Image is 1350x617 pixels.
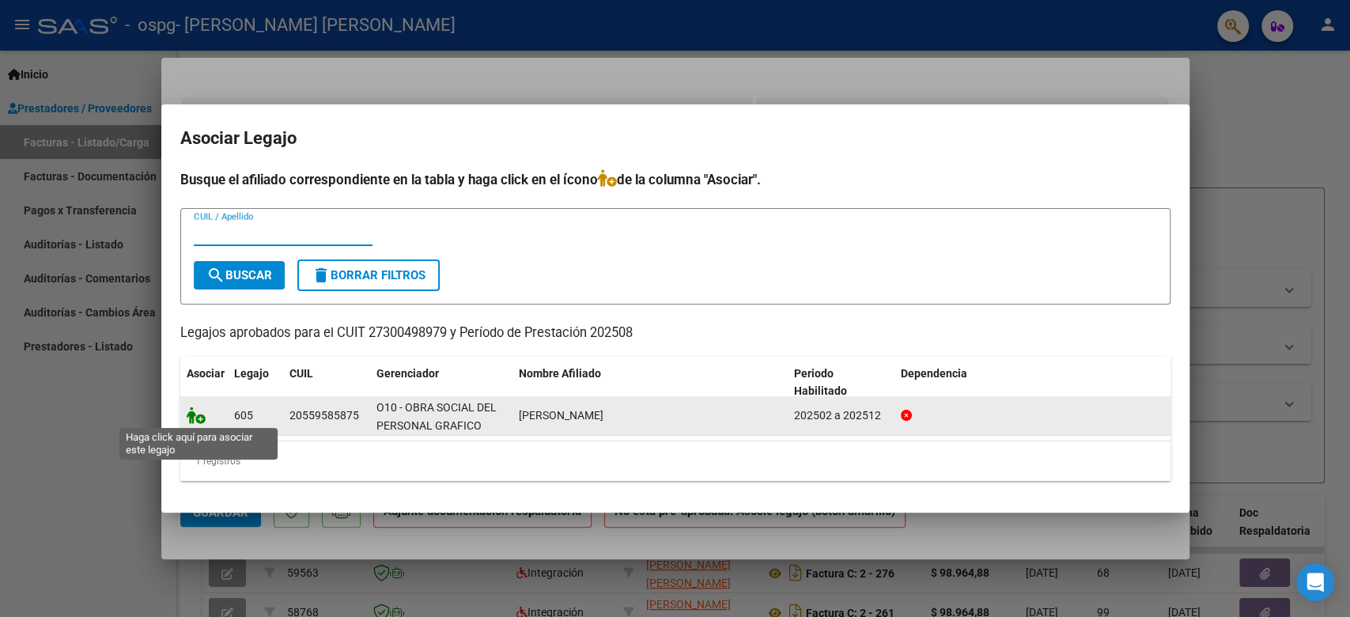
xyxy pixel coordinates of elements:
[1296,563,1334,601] div: Open Intercom Messenger
[376,401,497,432] span: O10 - OBRA SOCIAL DEL PERSONAL GRAFICO
[370,357,512,409] datatable-header-cell: Gerenciador
[376,367,439,380] span: Gerenciador
[180,169,1170,190] h4: Busque el afiliado correspondiente en la tabla y haga click en el ícono de la columna "Asociar".
[180,324,1170,343] p: Legajos aprobados para el CUIT 27300498979 y Período de Prestación 202508
[194,261,285,290] button: Buscar
[180,357,228,409] datatable-header-cell: Asociar
[788,357,894,409] datatable-header-cell: Periodo Habilitado
[794,367,847,398] span: Periodo Habilitado
[312,266,331,285] mat-icon: delete
[297,259,440,291] button: Borrar Filtros
[180,123,1170,153] h2: Asociar Legajo
[894,357,1170,409] datatable-header-cell: Dependencia
[289,407,359,425] div: 20559585875
[180,441,1170,481] div: 1 registros
[234,409,253,422] span: 605
[187,367,225,380] span: Asociar
[512,357,788,409] datatable-header-cell: Nombre Afiliado
[519,409,603,422] span: HEFFLING JOAQUIN
[794,407,888,425] div: 202502 a 202512
[312,268,425,282] span: Borrar Filtros
[234,367,269,380] span: Legajo
[289,367,313,380] span: CUIL
[283,357,370,409] datatable-header-cell: CUIL
[519,367,601,380] span: Nombre Afiliado
[206,268,272,282] span: Buscar
[228,357,283,409] datatable-header-cell: Legajo
[901,367,967,380] span: Dependencia
[206,266,225,285] mat-icon: search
